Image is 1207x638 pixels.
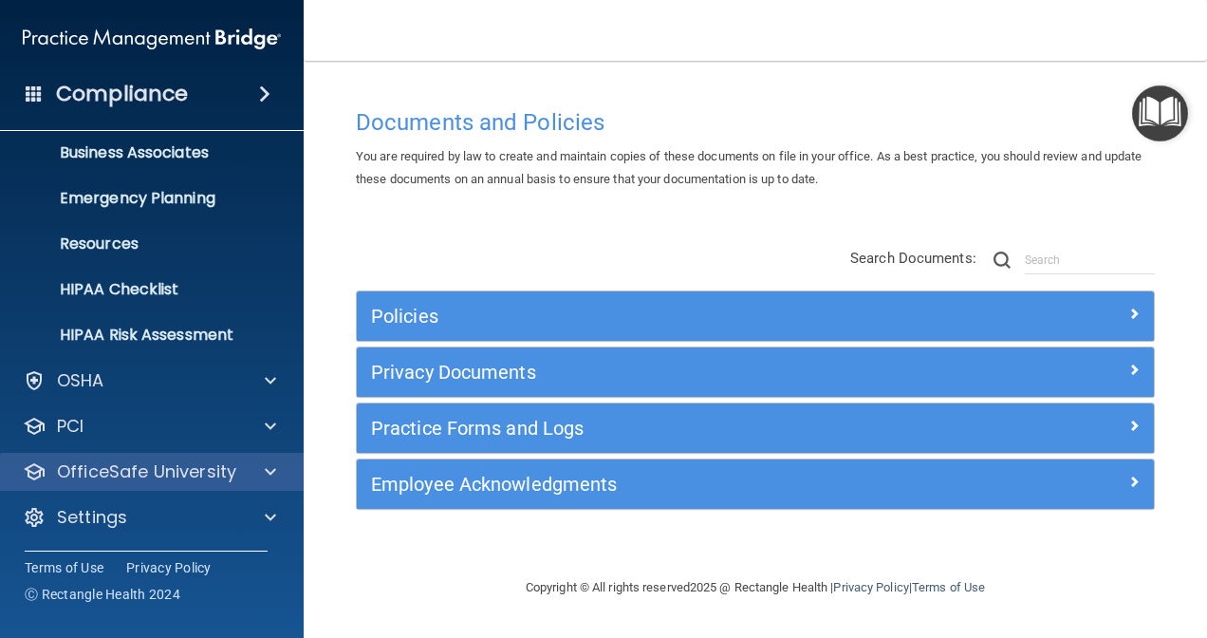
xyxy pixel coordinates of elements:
a: Practice Forms and Logs [371,413,1140,443]
a: Privacy Policy [833,580,908,594]
a: Terms of Use [912,580,985,594]
p: Resources [12,235,271,253]
p: Emergency Planning [12,189,271,208]
p: Settings [57,506,127,529]
h5: Privacy Documents [371,362,940,383]
button: Open Resource Center [1132,85,1188,141]
a: Policies [371,301,1140,331]
a: OfficeSafe University [23,460,276,483]
p: HIPAA Checklist [12,280,271,299]
img: PMB logo [23,20,281,58]
div: Copyright © All rights reserved 2025 @ Rectangle Health | | [409,557,1102,618]
h5: Practice Forms and Logs [371,418,940,439]
span: Ⓒ Rectangle Health 2024 [25,585,180,604]
img: ic-search.3b580494.png [993,252,1011,269]
a: Privacy Policy [126,558,212,577]
p: OSHA [57,369,104,392]
a: Terms of Use [25,558,103,577]
a: PCI [23,415,276,438]
p: Business Associates [12,143,271,162]
p: OfficeSafe University [57,460,236,483]
p: PCI [57,415,84,438]
input: Search [1025,246,1155,274]
h4: Compliance [56,81,188,107]
h5: Employee Acknowledgments [371,474,940,495]
a: Settings [23,506,276,529]
a: Employee Acknowledgments [371,469,1140,499]
h4: Documents and Policies [356,110,1155,135]
h5: Policies [371,306,940,327]
iframe: Drift Widget Chat Controller [879,503,1184,579]
p: HIPAA Risk Assessment [12,326,271,345]
span: Search Documents: [850,250,976,267]
a: Privacy Documents [371,357,1140,387]
a: OSHA [23,369,276,392]
span: You are required by law to create and maintain copies of these documents on file in your office. ... [356,149,1142,186]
